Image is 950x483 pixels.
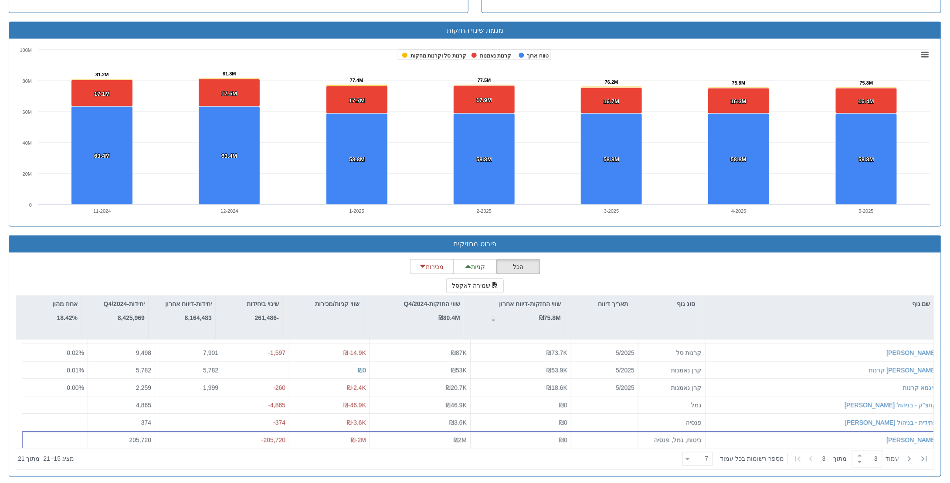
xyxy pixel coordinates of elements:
[903,384,937,392] div: סיגמא קרנות
[887,436,937,445] button: [PERSON_NAME]
[29,202,32,207] text: 0
[159,349,218,357] div: 7,901
[604,208,619,214] text: 3-2025
[95,72,109,77] tspan: 81.2M
[343,402,366,409] span: ₪-46.9K
[26,366,84,375] div: 0.01 %
[845,401,937,410] button: קחצ"ק - בניהול [PERSON_NAME]
[159,366,218,375] div: 5,782
[20,48,32,53] text: 100M
[16,27,934,34] h3: מגמת שינוי החזקות
[499,299,561,309] p: שווי החזקות-דיווח אחרון
[546,350,567,357] span: ₪73.7K
[255,315,279,322] strong: -261,486
[52,299,78,309] p: אחוז מהון
[343,350,366,357] span: ₪-14.9K
[223,71,236,76] tspan: 81.8M
[347,384,366,391] span: ₪-2.4K
[226,418,285,427] div: -374
[480,53,511,59] tspan: קרנות נאמנות
[350,78,363,83] tspan: 77.4M
[575,366,634,375] div: 5/2025
[118,315,145,322] strong: 8,425,969
[349,156,365,163] tspan: 58.8M
[679,449,932,469] div: ‏ מתוך
[23,78,32,84] text: 80M
[23,140,32,146] text: 40M
[247,299,279,309] p: שינוי ביחידות
[732,80,746,85] tspan: 75.8M
[642,384,702,392] div: קרן נאמנות
[92,384,151,392] div: 2,259
[165,299,212,309] p: יחידות-דיווח אחרון
[858,156,874,163] tspan: 58.8M
[453,259,497,274] button: קניות
[604,156,619,163] tspan: 58.8M
[565,296,631,313] div: תאריך דיווח
[539,315,561,322] strong: ₪75.8M
[351,437,366,444] span: ₪-2M
[92,349,151,357] div: 9,498
[221,153,237,159] tspan: 63.4M
[699,296,934,313] div: שם גוף
[92,436,151,445] div: 205,720
[104,299,145,309] p: יחידות-Q4/2024
[476,156,492,163] tspan: 58.8M
[410,259,454,274] button: מכירות
[221,208,238,214] text: 12-2024
[358,367,366,374] span: ₪0
[226,331,285,340] div: 13,154
[159,384,218,392] div: 1,999
[496,259,540,274] button: הכל
[632,296,699,313] div: סוג גוף
[822,455,833,463] span: 3
[92,401,151,410] div: 4,865
[575,331,634,340] div: Q1/2025
[226,384,285,392] div: -260
[23,109,32,115] text: 60M
[451,350,467,357] span: ₪87K
[404,299,460,309] p: שווי החזקות-Q4/2024
[859,208,874,214] text: 5-2025
[527,53,549,59] tspan: טווח ארוך
[887,349,937,357] button: [PERSON_NAME]
[23,171,32,177] text: 20M
[446,384,467,391] span: ₪20.7K
[26,384,84,392] div: 0.00 %
[57,315,78,322] strong: 18.42%
[16,240,934,248] h3: פירוט מחזיקים
[94,153,110,159] tspan: 63.4M
[642,401,702,410] div: גמל
[575,384,634,392] div: 5/2025
[93,208,111,214] text: 11-2024
[642,436,702,445] div: ביטוח, גמל, פנסיה
[18,449,74,469] div: ‏מציג 15 - 21 ‏ מתוך 21
[477,208,492,214] text: 2-2025
[642,366,702,375] div: קרן נאמנות
[559,437,567,444] span: ₪0
[642,331,702,340] div: פנסיה
[642,418,702,427] div: פנסיה
[347,419,366,426] span: ₪-3.6K
[92,418,151,427] div: 374
[185,315,212,322] strong: 8,164,483
[451,367,467,374] span: ₪53K
[449,419,467,426] span: ₪3.6K
[575,349,634,357] div: 5/2025
[845,418,937,427] button: עתידית - בניהול [PERSON_NAME]
[559,402,567,409] span: ₪0
[454,437,467,444] span: ₪2M
[438,315,460,322] strong: ₪80.4M
[221,90,237,97] tspan: 17.6M
[283,296,363,313] div: שווי קניות/מכירות
[559,419,567,426] span: ₪0
[226,349,285,357] div: -1,597
[604,98,619,105] tspan: 16.7M
[92,366,151,375] div: 5,782
[731,98,746,105] tspan: 16.3M
[411,53,466,59] tspan: קרנות סל וקרנות מחקות
[605,79,618,85] tspan: 76.2M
